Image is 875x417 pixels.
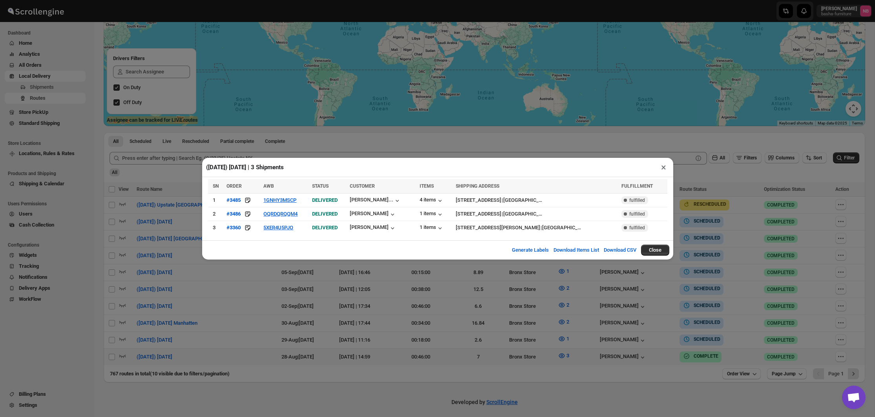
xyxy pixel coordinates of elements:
[503,196,545,204] div: [GEOGRAPHIC_DATA]
[208,207,224,221] td: 2
[456,183,499,189] span: SHIPPING ADDRESS
[227,210,241,218] button: #3486
[227,196,241,204] button: #3485
[312,211,338,217] span: DELIVERED
[599,242,641,258] button: Download CSV
[658,162,669,173] button: ×
[420,224,444,232] button: 1 items
[208,193,224,207] td: 1
[263,197,296,203] button: 1GNHY3MSCP
[213,183,219,189] span: SN
[312,225,338,230] span: DELIVERED
[456,196,617,204] div: |
[621,183,653,189] span: FULFILLMENT
[350,197,393,203] div: [PERSON_NAME]...
[227,183,242,189] span: ORDER
[350,210,396,218] button: [PERSON_NAME]
[456,224,617,232] div: |
[629,211,645,217] span: fulfilled
[629,197,645,203] span: fulfilled
[842,386,866,409] a: Open chat
[263,183,274,189] span: AWB
[641,245,669,256] button: Close
[456,224,540,232] div: [STREET_ADDRESS][PERSON_NAME]
[227,224,241,232] button: #3360
[312,183,329,189] span: STATUS
[350,183,375,189] span: CUSTOMER
[206,163,284,171] h2: ([DATE]) [DATE] | 3 Shipments
[629,225,645,231] span: fulfilled
[420,197,444,205] button: 4 items
[227,211,241,217] div: #3486
[227,197,241,203] div: #3485
[456,210,617,218] div: |
[312,197,338,203] span: DELIVERED
[350,224,396,232] button: [PERSON_NAME]
[549,242,604,258] button: Download Items List
[542,224,584,232] div: [GEOGRAPHIC_DATA]
[208,221,224,234] td: 3
[350,197,401,205] button: [PERSON_NAME]...
[227,225,241,230] div: #3360
[507,242,553,258] button: Generate Labels
[263,211,298,217] button: OQRDQRQQM4
[503,210,545,218] div: [GEOGRAPHIC_DATA]
[456,196,501,204] div: [STREET_ADDRESS]
[263,225,293,230] button: 5XER4U5PJO
[420,210,444,218] button: 1 items
[420,183,434,189] span: ITEMS
[456,210,501,218] div: [STREET_ADDRESS]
